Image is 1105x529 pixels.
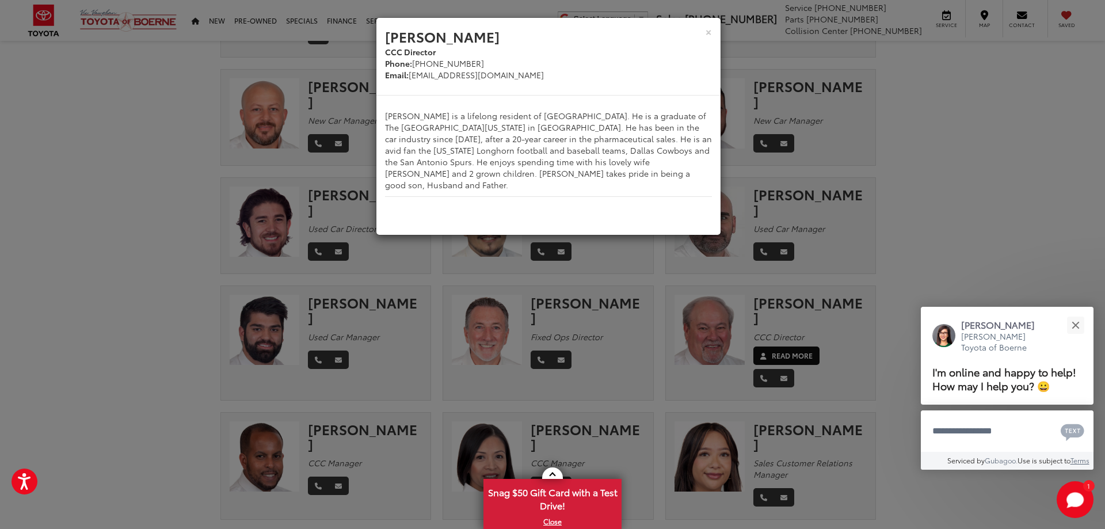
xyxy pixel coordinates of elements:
textarea: Type your message [921,410,1093,452]
span: Use is subject to [1018,455,1070,465]
svg: Text [1061,423,1084,441]
span: Snag $50 Gift Card with a Test Drive! [485,480,620,515]
p: [PERSON_NAME] [961,318,1046,331]
svg: Start Chat [1057,481,1093,518]
button: × [705,25,712,37]
span: I'm online and happy to help! How may I help you? 😀 [932,364,1076,393]
button: Close [665,205,703,218]
p: [EMAIL_ADDRESS][DOMAIN_NAME] [385,69,712,81]
b: CCC Director [385,46,436,58]
button: Chat with SMS [1057,418,1088,444]
a: Terms [1070,455,1089,465]
p: [PERSON_NAME] is a lifelong resident of [GEOGRAPHIC_DATA]. He is a graduate of The [GEOGRAPHIC_DA... [385,110,712,191]
div: Close[PERSON_NAME][PERSON_NAME] Toyota of BoerneI'm online and happy to help! How may I help you?... [921,307,1093,470]
button: Toggle Chat Window [1057,481,1093,518]
p: [PHONE_NUMBER] [385,58,712,69]
a: Gubagoo. [985,455,1018,465]
h3: [PERSON_NAME] [385,26,712,46]
button: Close [1063,313,1088,337]
span: Serviced by [947,455,985,465]
b: Phone: [385,58,412,69]
p: [PERSON_NAME] Toyota of Boerne [961,331,1046,353]
span: 1 [1087,483,1090,488]
b: Email: [385,69,409,81]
